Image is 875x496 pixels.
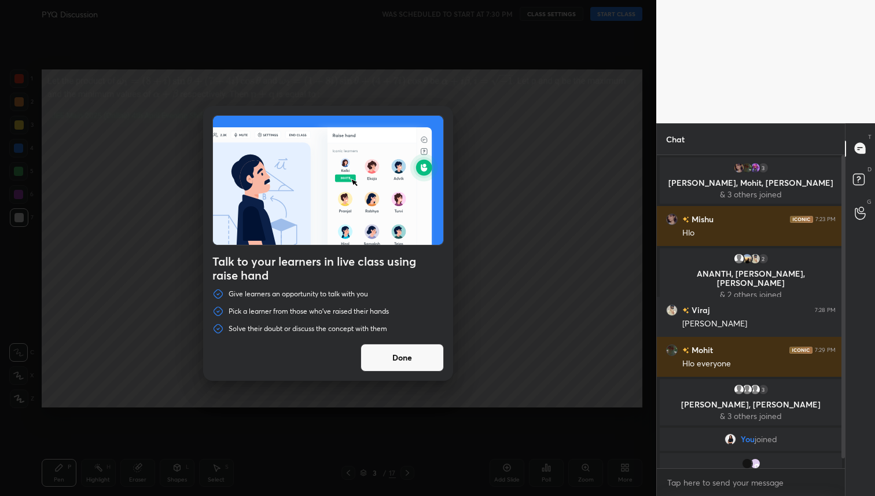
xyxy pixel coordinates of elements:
[815,346,836,353] div: 7:29 PM
[758,384,769,395] div: 3
[725,433,736,445] img: 35c4734365c64526bb4c9966d08b652c.jpg
[229,307,389,316] p: Pick a learner from those who've raised their hands
[749,458,761,469] img: 75b049fc45d6478ab8860fba0a152efb.jpg
[667,400,835,409] p: [PERSON_NAME], [PERSON_NAME]
[868,133,872,141] p: T
[741,162,753,174] img: f80c770ad08549ae8ce54a728834ab4d.jpg
[741,253,753,264] img: 3
[229,289,368,299] p: Give learners an opportunity to talk with you
[667,290,835,299] p: & 2 others joined
[755,435,777,444] span: joined
[749,384,761,395] img: default.png
[361,344,444,372] button: Done
[749,162,761,174] img: 93487a060d654efa8d4dd502be7f4ba1.jpg
[667,190,835,199] p: & 3 others joined
[213,116,443,245] img: preRahAdop.42c3ea74.svg
[682,347,689,354] img: no-rating-badge.077c3623.svg
[682,358,836,370] div: Hlo everyone
[789,346,812,353] img: iconic-dark.1390631f.png
[657,124,694,155] p: Chat
[666,213,678,225] img: 527f8de8daa34f8885b50eab8468c361.jpg
[867,165,872,174] p: D
[666,304,678,315] img: 3a7d4de143db43998faab0da9bcc1d54.jpg
[689,304,709,316] h6: Viraj
[667,269,835,288] p: ANANTH, [PERSON_NAME], [PERSON_NAME]
[657,155,845,468] div: grid
[667,178,835,188] p: [PERSON_NAME], Mohit, [PERSON_NAME]
[749,253,761,264] img: 3a7d4de143db43998faab0da9bcc1d54.jpg
[682,227,836,239] div: Hlo
[733,162,745,174] img: 527f8de8daa34f8885b50eab8468c361.jpg
[689,213,714,225] h6: Mishu
[815,306,836,313] div: 7:28 PM
[667,412,835,421] p: & 3 others joined
[733,384,745,395] img: default.png
[689,344,713,356] h6: Mohit
[867,197,872,206] p: G
[741,435,755,444] span: You
[733,253,745,264] img: default.png
[758,253,769,264] div: 2
[758,162,769,174] div: 3
[682,307,689,314] img: no-rating-badge.077c3623.svg
[815,215,836,222] div: 7:23 PM
[790,215,813,222] img: iconic-dark.1390631f.png
[741,458,753,469] img: 9808f7f786704e958be9ea544233f4dc.jpg
[666,344,678,355] img: f80c770ad08549ae8ce54a728834ab4d.jpg
[212,255,444,282] h4: Talk to your learners in live class using raise hand
[682,216,689,223] img: no-rating-badge.077c3623.svg
[682,318,836,330] div: [PERSON_NAME]
[741,384,753,395] img: default.png
[229,324,387,333] p: Solve their doubt or discuss the concept with them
